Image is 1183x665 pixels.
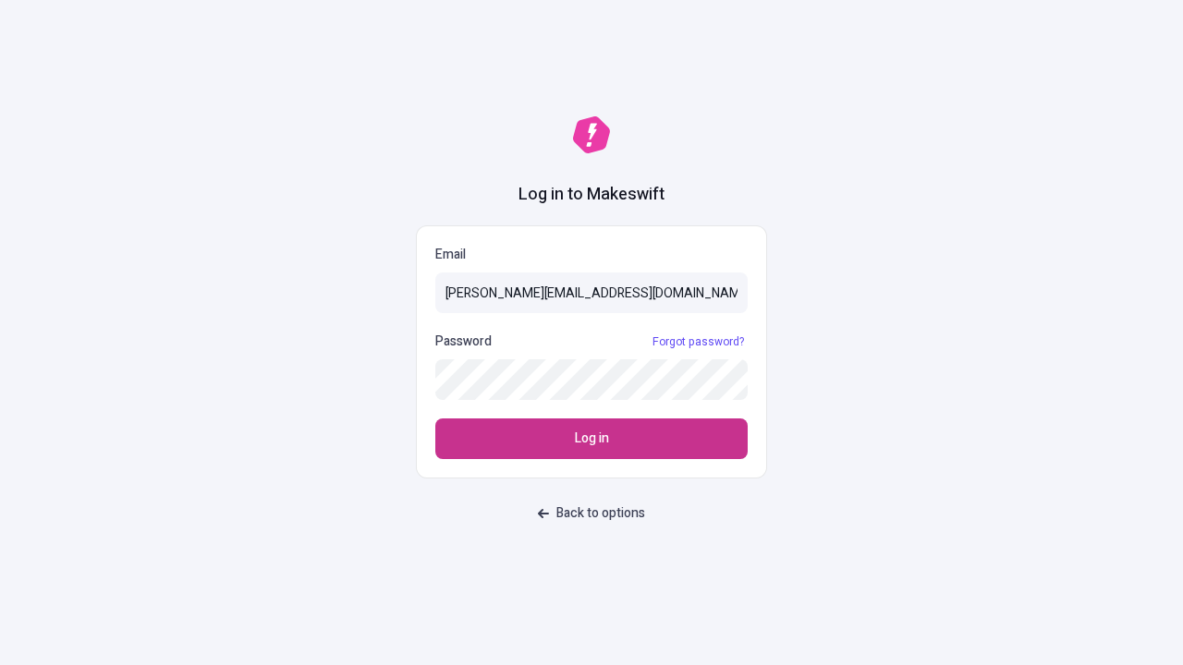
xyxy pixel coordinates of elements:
[435,245,748,265] p: Email
[435,272,748,313] input: Email
[435,332,492,352] p: Password
[435,418,748,459] button: Log in
[556,503,645,524] span: Back to options
[575,429,609,449] span: Log in
[527,497,656,530] button: Back to options
[518,183,665,207] h1: Log in to Makeswift
[649,334,748,349] a: Forgot password?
